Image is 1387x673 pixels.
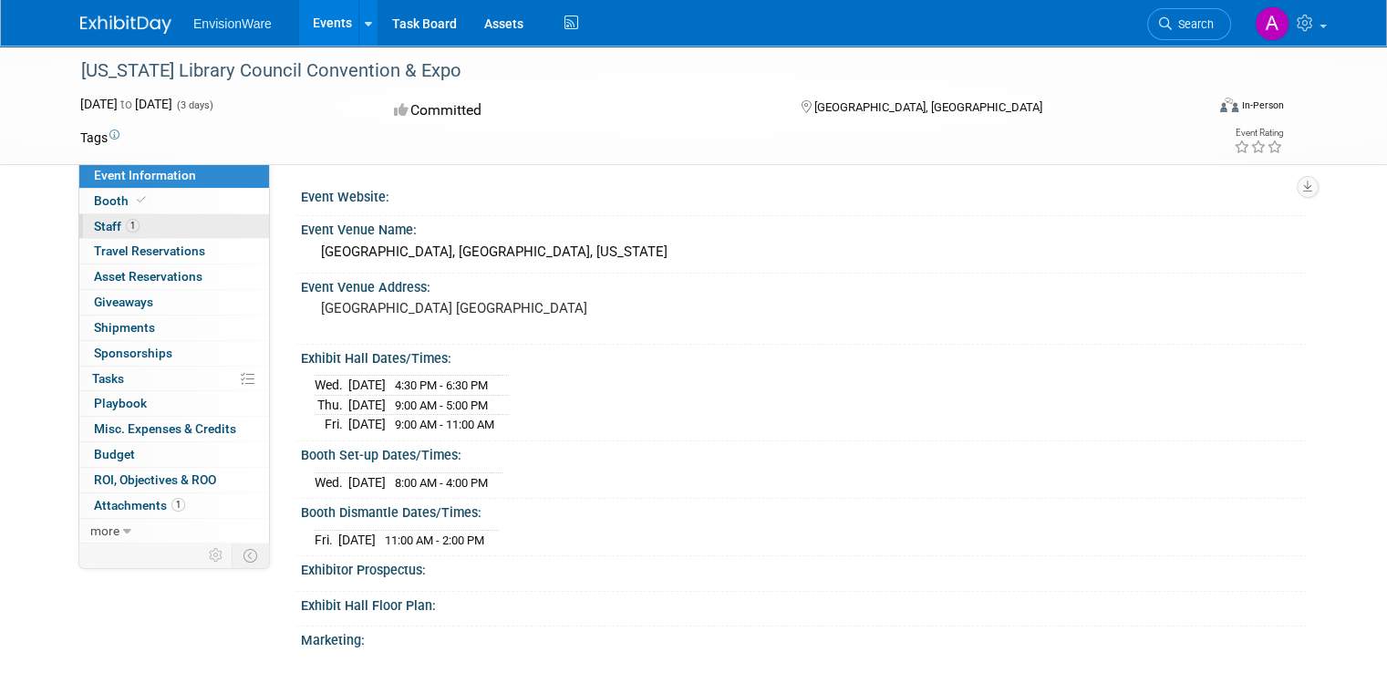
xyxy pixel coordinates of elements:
span: EnvisionWare [193,16,272,31]
a: Tasks [79,367,269,391]
a: Giveaways [79,290,269,315]
div: Booth Dismantle Dates/Times: [301,499,1307,522]
pre: [GEOGRAPHIC_DATA] [GEOGRAPHIC_DATA] [321,300,700,316]
td: Wed. [315,472,348,492]
span: [GEOGRAPHIC_DATA], [GEOGRAPHIC_DATA] [814,100,1042,114]
span: Sponsorships [94,346,172,360]
span: 1 [171,498,185,512]
td: Toggle Event Tabs [233,544,270,567]
td: Fri. [315,415,348,434]
span: 9:00 AM - 11:00 AM [395,418,494,431]
img: ExhibitDay [80,16,171,34]
span: Giveaways [94,295,153,309]
a: Booth [79,189,269,213]
a: Budget [79,442,269,467]
td: [DATE] [348,395,386,415]
span: (3 days) [175,99,213,111]
div: Event Venue Address: [301,274,1307,296]
div: [GEOGRAPHIC_DATA], [GEOGRAPHIC_DATA], [US_STATE] [315,238,1293,266]
a: Search [1147,8,1231,40]
div: Marketing: [301,626,1307,649]
div: Event Website: [301,183,1307,206]
td: [DATE] [338,530,376,549]
span: Event Information [94,168,196,182]
span: 11:00 AM - 2:00 PM [385,533,484,547]
div: Booth Set-up Dates/Times: [301,441,1307,464]
td: Fri. [315,530,338,549]
span: Search [1172,17,1214,31]
div: Event Format [1106,95,1284,122]
div: Committed [388,95,771,127]
a: Playbook [79,391,269,416]
td: [DATE] [348,415,386,434]
span: 4:30 PM - 6:30 PM [395,378,488,392]
div: Event Venue Name: [301,216,1307,239]
span: 9:00 AM - 5:00 PM [395,399,488,412]
span: 8:00 AM - 4:00 PM [395,476,488,490]
span: 1 [126,219,140,233]
span: Staff [94,219,140,233]
td: Tags [80,129,119,147]
div: Exhibit Hall Dates/Times: [301,345,1307,368]
td: Thu. [315,395,348,415]
a: Travel Reservations [79,239,269,264]
a: Staff1 [79,214,269,239]
div: Event Rating [1234,129,1283,138]
img: Format-Inperson.png [1220,98,1238,112]
a: more [79,519,269,544]
span: Misc. Expenses & Credits [94,421,236,436]
span: Asset Reservations [94,269,202,284]
img: Anna Strackeljahn [1255,6,1289,41]
div: [US_STATE] Library Council Convention & Expo [75,55,1182,88]
span: Tasks [92,371,124,386]
td: Personalize Event Tab Strip [201,544,233,567]
i: Booth reservation complete [137,195,146,205]
span: [DATE] [DATE] [80,97,172,111]
span: more [90,523,119,538]
div: Exhibit Hall Floor Plan: [301,592,1307,615]
a: Misc. Expenses & Credits [79,417,269,441]
td: [DATE] [348,472,386,492]
a: Shipments [79,316,269,340]
span: Budget [94,447,135,461]
span: Shipments [94,320,155,335]
a: Attachments1 [79,493,269,518]
div: In-Person [1241,98,1284,112]
a: Asset Reservations [79,264,269,289]
a: Sponsorships [79,341,269,366]
a: Event Information [79,163,269,188]
span: Booth [94,193,150,208]
span: to [118,97,135,111]
span: Playbook [94,396,147,410]
td: Wed. [315,376,348,396]
span: ROI, Objectives & ROO [94,472,216,487]
div: Exhibitor Prospectus: [301,556,1307,579]
td: [DATE] [348,376,386,396]
span: Attachments [94,498,185,513]
span: Travel Reservations [94,243,205,258]
a: ROI, Objectives & ROO [79,468,269,492]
